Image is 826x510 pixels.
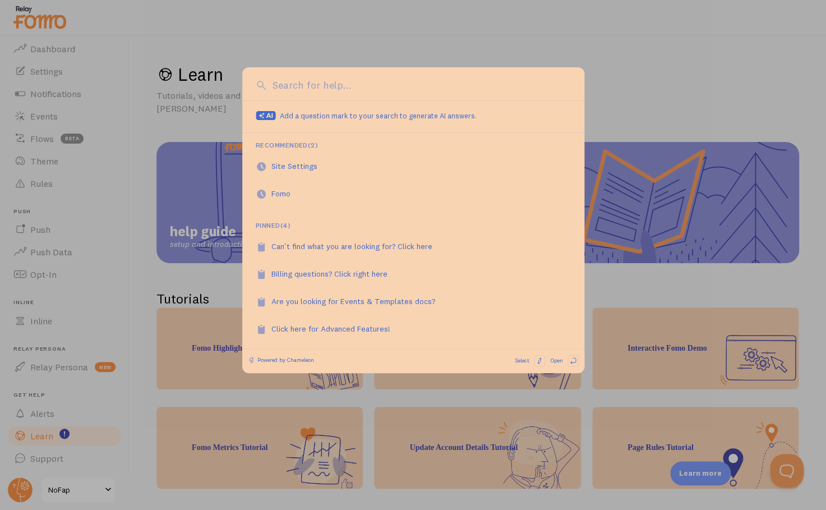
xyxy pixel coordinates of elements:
div: Recommended based on: You typically visit this page on Tuesday at night (s=3), This page has some... [271,188,303,200]
div: Fomo [271,188,303,199]
span: Add a question mark to your search to generate AI answers. [280,111,477,120]
div: Are you looking for Events & Templates docs? [271,296,447,307]
div: Recommended based on: You typically visit this page on Tuesday at night (s=4), This page has some... [271,160,330,172]
div: Recommended ( 2 ) [256,141,319,150]
span: Open [551,355,563,367]
div: Pinned ( 4 ) [256,221,290,230]
input: Search for help... [270,78,571,93]
a: Billing questions? Click right here [248,260,579,288]
span: Select [515,355,529,367]
a: Can't find what you are looking for? Click here [248,233,579,260]
span: Powered by Chameleon [257,356,314,364]
a: Are you looking for Events & Templates docs? [248,288,579,315]
div: Site Settings [271,160,330,172]
a: Fomo [248,180,579,208]
a: Site Settings [248,153,579,180]
a: Powered by Chameleon [248,356,314,364]
a: Click here for Advanced Features! [248,315,579,343]
div: Can't find what you are looking for? Click here [271,241,445,252]
div: Billing questions? Click right here [271,268,400,279]
div: Click here for Advanced Features! [271,323,403,334]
